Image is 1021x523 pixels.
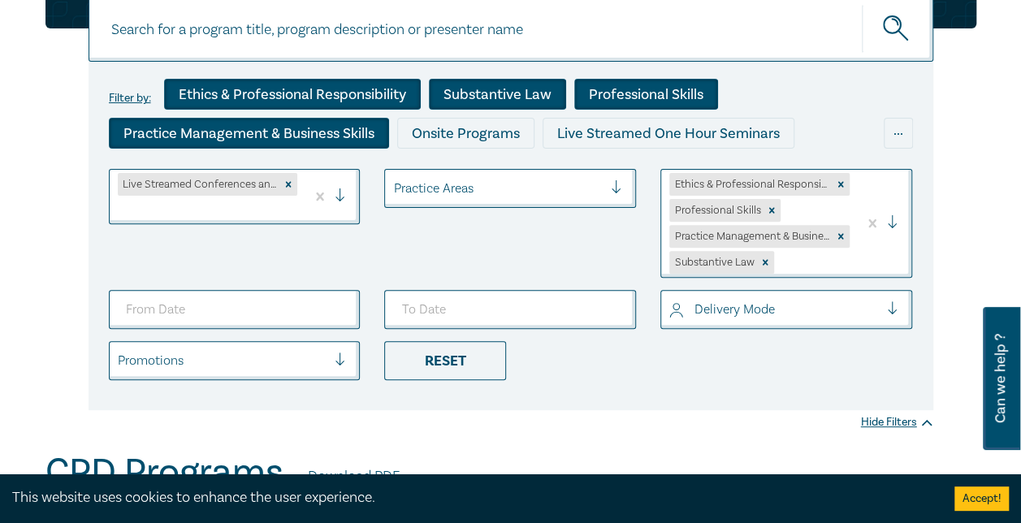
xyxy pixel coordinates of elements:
input: select [669,300,673,318]
label: Filter by: [109,92,151,105]
input: select [777,253,781,271]
div: Reset [384,341,506,380]
div: Substantive Law [669,251,756,274]
div: Practice Management & Business Skills [669,225,832,248]
input: select [393,179,396,197]
div: Live Streamed One Hour Seminars [543,118,794,149]
input: select [118,201,121,218]
div: Professional Skills [669,199,763,222]
div: Remove Practice Management & Business Skills [832,225,850,248]
input: select [118,352,121,370]
div: Live Streamed Conferences and Intensives [118,173,280,196]
h1: CPD Programs [45,451,283,493]
div: Onsite Programs [397,118,534,149]
div: Ethics & Professional Responsibility [669,173,832,196]
div: Remove Professional Skills [763,199,781,222]
div: Live Streamed Practical Workshops [423,157,681,188]
div: Hide Filters [861,414,933,430]
div: Remove Ethics & Professional Responsibility [832,173,850,196]
span: Can we help ? [993,317,1008,440]
div: This website uses cookies to enhance the user experience. [12,487,930,508]
input: To Date [384,290,636,329]
div: Live Streamed Conferences and Intensives [109,157,415,188]
div: Practice Management & Business Skills [109,118,389,149]
div: Remove Substantive Law [756,251,774,274]
div: Substantive Law [429,79,566,110]
div: Professional Skills [574,79,718,110]
div: Remove Live Streamed Conferences and Intensives [279,173,297,196]
input: From Date [109,290,361,329]
button: Accept cookies [954,486,1009,511]
div: ... [884,118,913,149]
a: Download PDF [308,466,400,487]
div: Ethics & Professional Responsibility [164,79,421,110]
